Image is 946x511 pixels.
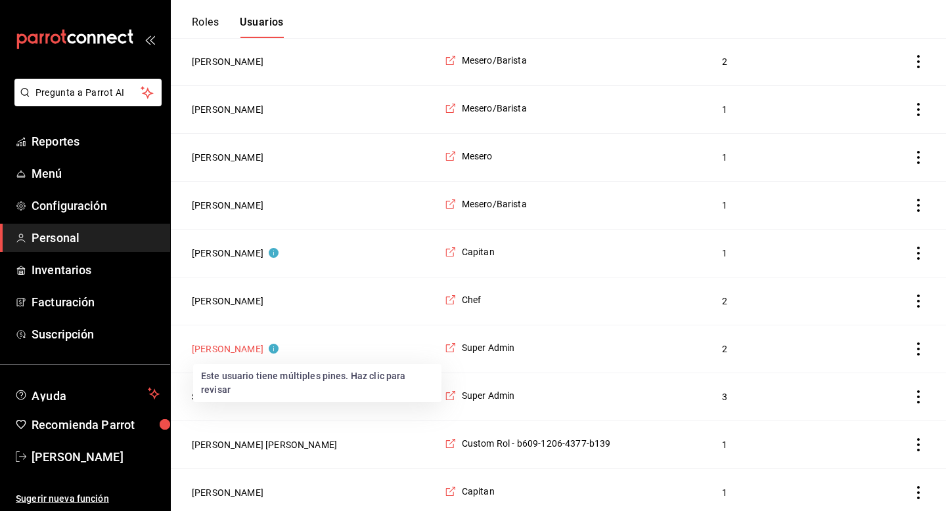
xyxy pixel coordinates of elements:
[32,133,160,150] span: Reportes
[722,55,857,68] span: 2
[445,245,495,258] a: Capitan
[912,342,925,356] button: actions
[192,103,263,116] button: [PERSON_NAME]
[722,247,857,260] span: 1
[445,150,493,163] a: Mesero
[912,151,925,164] button: actions
[462,437,611,450] span: Custom Rol - b609-1206-4377-b139
[912,486,925,499] button: actions
[14,79,162,106] button: Pregunta a Parrot AI
[192,16,284,38] div: navigation tabs
[145,34,155,45] button: open_drawer_menu
[193,364,441,402] div: Este usuario tiene múltiples pines. Haz clic para revisar
[32,261,160,279] span: Inventarios
[445,341,515,354] a: Super Admin
[462,102,527,115] span: Mesero/Barista
[462,197,527,211] span: Mesero/Barista
[722,295,857,308] span: 2
[445,293,482,306] a: Chef
[32,386,143,401] span: Ayuda
[722,199,857,212] span: 1
[462,389,515,402] span: Super Admin
[445,437,611,450] a: Custom Rol - b609-1206-4377-b139
[32,416,160,434] span: Recomienda Parrot
[32,448,160,466] span: [PERSON_NAME]
[192,16,219,38] button: Roles
[912,55,925,68] button: actions
[192,55,263,68] button: [PERSON_NAME]
[445,389,515,402] a: Super Admin
[912,103,925,116] button: actions
[462,485,495,498] span: Capitan
[16,492,160,506] span: Sugerir nueva función
[912,199,925,212] button: actions
[445,54,527,67] a: Mesero/Barista
[240,16,284,38] button: Usuarios
[32,165,160,182] span: Menú
[462,150,493,163] span: Mesero
[722,486,857,499] span: 1
[35,86,141,100] span: Pregunta a Parrot AI
[192,199,263,212] button: [PERSON_NAME]
[722,438,857,451] span: 1
[912,247,925,260] button: actions
[32,229,160,247] span: Personal
[462,341,515,354] span: Super Admin
[9,95,162,109] a: Pregunta a Parrot AI
[722,390,857,403] span: 3
[462,293,482,306] span: Chef
[32,197,160,215] span: Configuración
[192,247,279,260] button: Este usuario tiene múltiples pines. Haz clic para revisar
[192,151,263,164] button: [PERSON_NAME]
[462,54,527,67] span: Mesero/Barista
[445,197,527,211] a: Mesero/Barista
[32,293,160,311] span: Facturación
[192,486,263,499] button: [PERSON_NAME]
[462,245,495,258] span: Capitan
[32,325,160,343] span: Suscripción
[912,390,925,403] button: actions
[722,103,857,116] span: 1
[192,342,279,356] button: Este usuario tiene múltiples pines. Haz clic para revisar
[912,295,925,308] button: actions
[912,438,925,451] button: actions
[445,485,495,498] a: Capitan
[192,295,263,308] button: [PERSON_NAME]
[445,102,527,115] a: Mesero/Barista
[722,342,857,356] span: 2
[192,438,337,451] button: [PERSON_NAME] [PERSON_NAME]
[722,151,857,164] span: 1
